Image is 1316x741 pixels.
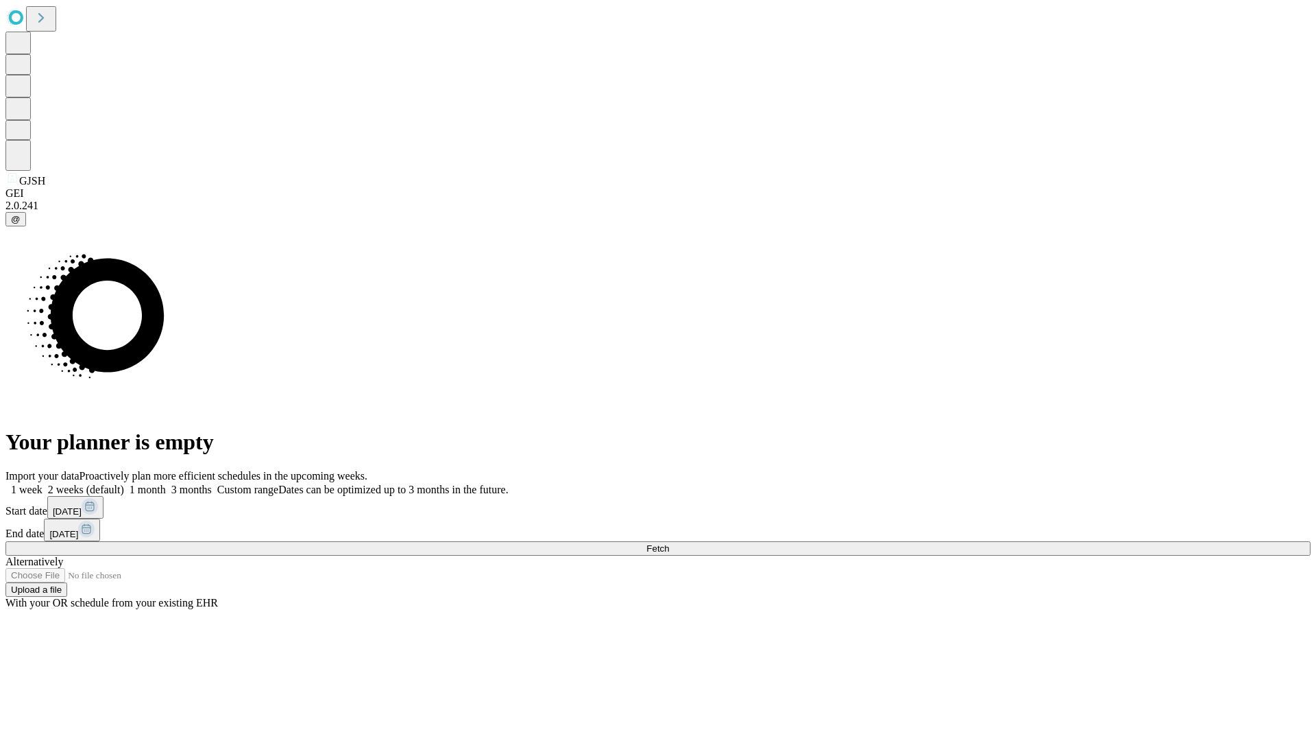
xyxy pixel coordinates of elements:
span: Proactively plan more efficient schedules in the upcoming weeks. [80,470,367,482]
button: [DATE] [44,519,100,541]
span: Fetch [646,543,669,554]
button: [DATE] [47,496,103,519]
div: 2.0.241 [5,200,1311,212]
span: [DATE] [53,506,82,517]
span: [DATE] [49,529,78,539]
span: @ [11,214,21,224]
button: Upload a file [5,583,67,597]
div: End date [5,519,1311,541]
h1: Your planner is empty [5,430,1311,455]
span: Alternatively [5,556,63,567]
div: GEI [5,187,1311,200]
button: Fetch [5,541,1311,556]
span: 2 weeks (default) [48,484,124,495]
div: Start date [5,496,1311,519]
span: GJSH [19,175,45,187]
span: 1 month [130,484,166,495]
span: Dates can be optimized up to 3 months in the future. [278,484,508,495]
button: @ [5,212,26,226]
span: 1 week [11,484,42,495]
span: Import your data [5,470,80,482]
span: With your OR schedule from your existing EHR [5,597,218,609]
span: Custom range [217,484,278,495]
span: 3 months [171,484,212,495]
